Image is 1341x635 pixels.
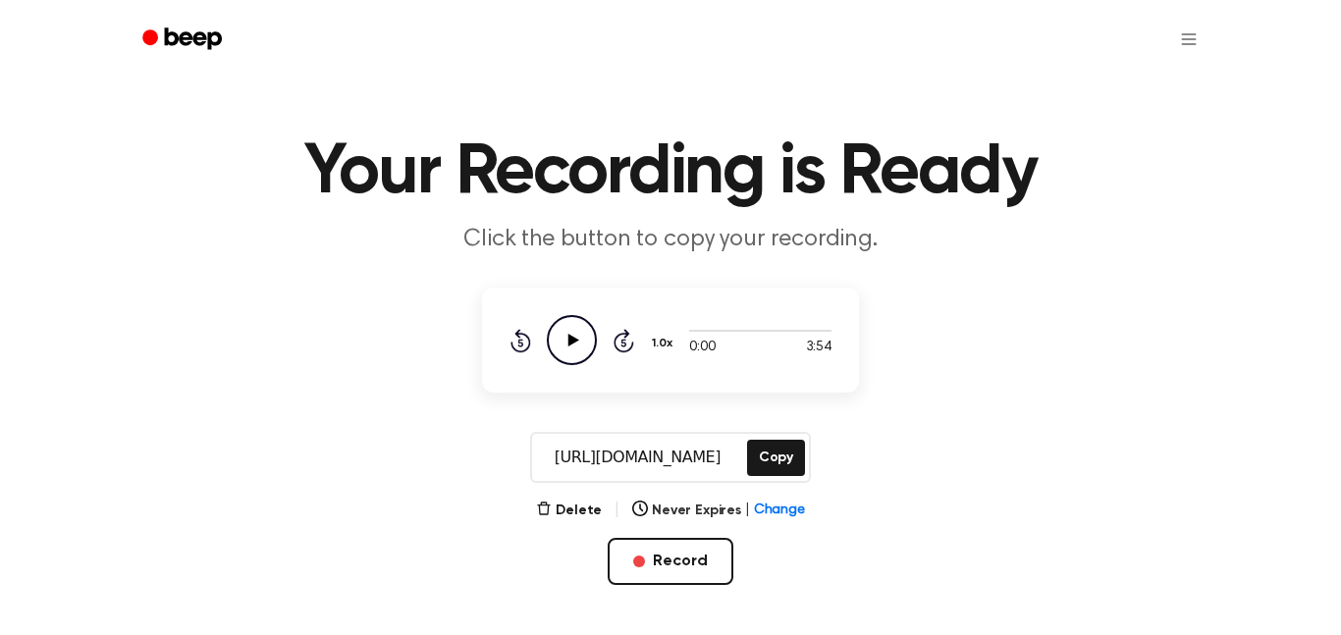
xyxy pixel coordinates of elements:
[536,501,602,521] button: Delete
[689,338,715,358] span: 0:00
[650,327,679,360] button: 1.0x
[129,21,240,59] a: Beep
[745,501,750,521] span: |
[747,440,805,476] button: Copy
[1165,16,1212,63] button: Open menu
[294,224,1047,256] p: Click the button to copy your recording.
[168,137,1173,208] h1: Your Recording is Ready
[632,501,805,521] button: Never Expires|Change
[806,338,831,358] span: 3:54
[614,499,620,522] span: |
[608,538,732,585] button: Record
[754,501,805,521] span: Change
